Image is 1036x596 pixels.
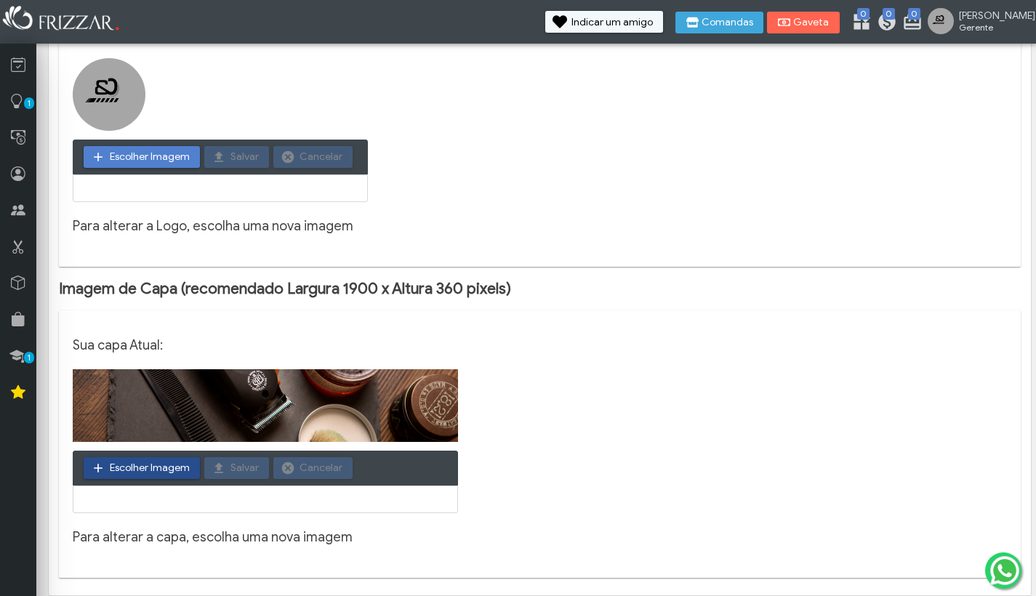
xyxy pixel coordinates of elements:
img: fundo-cabecalho-desktop.jpg [73,369,458,442]
span: [PERSON_NAME] [959,9,1024,22]
h3: Sua capa Atual: [73,337,458,353]
span: Escolher Imagem [110,146,190,168]
span: 0 [908,8,920,20]
span: Comandas [702,17,753,28]
span: Escolher Imagem [110,457,190,479]
a: 0 [877,12,891,35]
span: 0 [857,8,870,20]
span: 0 [883,8,895,20]
h3: Para alterar a Logo, escolha uma nova imagem [73,218,368,234]
button: Gaveta [767,12,840,33]
a: [PERSON_NAME] Gerente [928,8,1029,37]
span: Gerente [959,22,1024,33]
img: whatsapp.png [987,553,1022,588]
span: 1 [24,352,34,363]
h2: Imagem de Capa (recomendado Largura 1900 x Altura 360 pixels) [59,279,1021,298]
button: Indicar um amigo [545,11,663,33]
a: 0 [902,12,917,35]
button: Comandas [675,12,763,33]
h3: Para alterar a capa, escolha uma nova imagem [73,529,458,545]
span: Gaveta [793,17,830,28]
a: 0 [851,12,866,35]
span: Indicar um amigo [571,17,653,28]
span: 1 [24,97,34,109]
